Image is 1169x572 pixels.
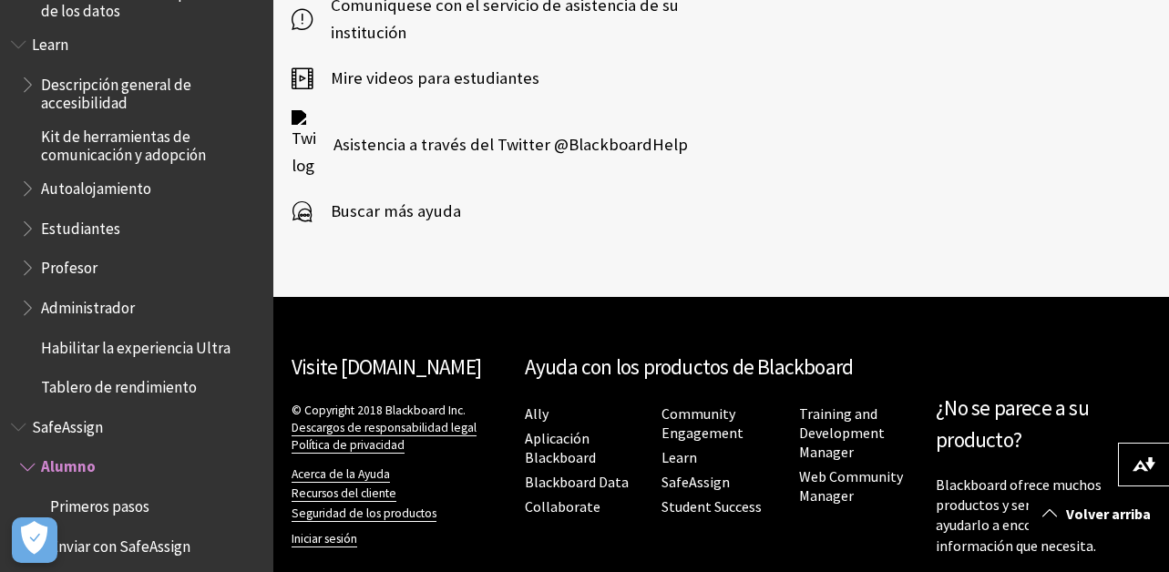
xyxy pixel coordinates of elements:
p: © Copyright 2018 Blackboard Inc. [292,402,507,454]
span: Administrador [41,292,135,317]
a: Ally [525,404,549,424]
span: Learn [32,29,68,54]
span: Profesor [41,252,97,277]
span: Asistencia a través del Twitter @BlackboardHelp [315,131,688,158]
span: Descripción general de accesibilidad [41,69,261,112]
span: Alumno [41,452,96,476]
a: Community Engagement [661,404,743,443]
a: Descargos de responsabilidad legal [292,420,477,436]
a: Twitter logo Asistencia a través del Twitter @BlackboardHelp [292,110,688,179]
span: Enviar con SafeAssign [50,531,190,556]
a: Learn [661,448,697,467]
a: Recursos del cliente [292,485,396,502]
a: Volver arriba [1029,497,1169,531]
span: Mire videos para estudiantes [313,65,539,92]
span: Autoalojamiento [41,173,151,198]
button: Abrir preferencias [12,517,57,563]
h2: Ayuda con los productos de Blackboard [525,352,918,383]
a: Aplicación Blackboard [525,429,596,467]
a: Student Success [661,497,762,516]
a: Mire videos para estudiantes [292,65,539,92]
img: Twitter logo [292,110,315,179]
span: Tablero de rendimiento [41,372,197,396]
h2: ¿No se parece a su producto? [936,393,1151,456]
a: Visite [DOMAIN_NAME] [292,353,481,380]
span: Primeros pasos [50,491,149,516]
span: Habilitar la experiencia Ultra [41,332,231,357]
a: Buscar más ayuda [292,198,461,225]
a: Blackboard Data [525,473,629,492]
span: Estudiantes [41,213,120,238]
a: Seguridad de los productos [292,506,436,522]
a: Iniciar sesión [292,531,357,547]
nav: Book outline for Blackboard Learn Help [11,29,262,403]
a: Acerca de la Ayuda [292,466,390,483]
span: SafeAssign [32,412,103,436]
p: Blackboard ofrece muchos productos y servicios. Permítanos ayudarlo a encontrar la información qu... [936,475,1151,557]
a: Training and Development Manager [799,404,885,462]
span: Buscar más ayuda [313,198,461,225]
a: Web Community Manager [799,467,903,506]
a: Collaborate [525,497,600,516]
a: SafeAssign [661,473,730,492]
a: Política de privacidad [292,437,405,454]
span: Kit de herramientas de comunicación y adopción [41,121,261,164]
